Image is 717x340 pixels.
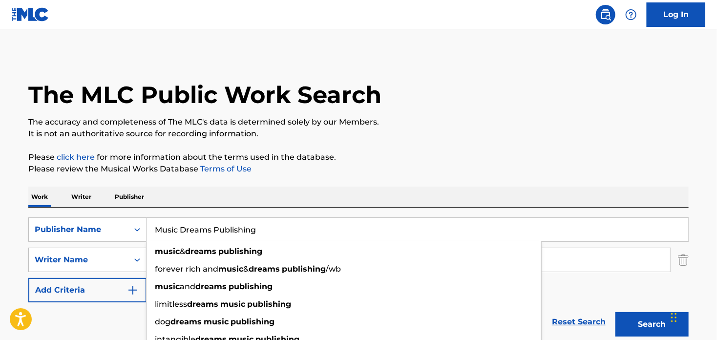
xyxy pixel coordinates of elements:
[195,282,227,291] strong: dreams
[68,187,94,207] p: Writer
[155,264,218,274] span: forever rich and
[155,282,180,291] strong: music
[668,293,717,340] iframe: Chat Widget
[282,264,326,274] strong: publishing
[621,5,641,24] div: Help
[615,312,689,337] button: Search
[185,247,216,256] strong: dreams
[218,247,262,256] strong: publishing
[247,299,291,309] strong: publishing
[671,303,677,332] div: Drag
[35,254,123,266] div: Writer Name
[678,248,689,272] img: Delete Criterion
[180,282,195,291] span: and
[28,128,689,140] p: It is not an authoritative source for recording information.
[155,299,187,309] span: limitless
[12,7,49,21] img: MLC Logo
[625,9,637,21] img: help
[155,247,180,256] strong: music
[170,317,202,326] strong: dreams
[218,264,243,274] strong: music
[28,151,689,163] p: Please for more information about the terms used in the database.
[596,5,615,24] a: Public Search
[326,264,341,274] span: /wb
[198,164,252,173] a: Terms of Use
[229,282,273,291] strong: publishing
[243,264,249,274] span: &
[35,224,123,235] div: Publisher Name
[112,187,147,207] p: Publisher
[249,264,280,274] strong: dreams
[187,299,218,309] strong: dreams
[28,187,51,207] p: Work
[647,2,705,27] a: Log In
[28,278,147,302] button: Add Criteria
[127,284,139,296] img: 9d2ae6d4665cec9f34b9.svg
[28,116,689,128] p: The accuracy and completeness of The MLC's data is determined solely by our Members.
[547,311,611,333] a: Reset Search
[231,317,274,326] strong: publishing
[204,317,229,326] strong: music
[600,9,612,21] img: search
[57,152,95,162] a: click here
[155,317,170,326] span: dog
[180,247,185,256] span: &
[28,163,689,175] p: Please review the Musical Works Database
[220,299,245,309] strong: music
[28,80,381,109] h1: The MLC Public Work Search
